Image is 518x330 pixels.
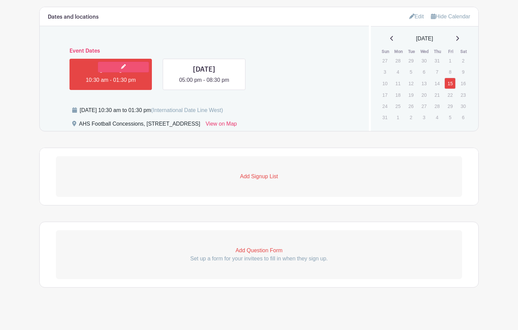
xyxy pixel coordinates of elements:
[432,55,443,66] p: 31
[458,112,469,123] p: 6
[405,112,417,123] p: 2
[418,55,430,66] p: 30
[444,90,456,100] p: 22
[416,35,433,43] span: [DATE]
[405,78,417,89] p: 12
[431,48,444,55] th: Thu
[444,48,457,55] th: Fri
[392,90,403,100] p: 18
[431,14,470,19] a: Hide Calendar
[379,55,391,66] p: 27
[405,90,417,100] p: 19
[418,67,430,77] p: 6
[56,255,462,263] p: Set up a form for your invitees to fill in when they sign up.
[458,67,469,77] p: 9
[64,48,344,54] h6: Event Dates
[56,230,462,279] a: Add Question Form Set up a form for your invitees to fill in when they sign up.
[405,48,418,55] th: Tue
[418,101,430,111] p: 27
[432,112,443,123] p: 4
[392,48,405,55] th: Mon
[418,48,431,55] th: Wed
[56,246,462,255] p: Add Question Form
[392,78,403,89] p: 11
[444,112,456,123] p: 5
[379,90,391,100] p: 17
[379,101,391,111] p: 24
[418,112,430,123] p: 3
[405,55,417,66] p: 29
[405,67,417,77] p: 5
[379,112,391,123] p: 31
[458,90,469,100] p: 23
[392,55,403,66] p: 28
[432,67,443,77] p: 7
[444,55,456,66] p: 1
[458,101,469,111] p: 30
[444,67,456,77] p: 8
[458,78,469,89] p: 16
[151,107,223,113] span: (International Date Line West)
[432,101,443,111] p: 28
[432,90,443,100] p: 21
[409,11,424,22] a: Edit
[48,14,99,20] h6: Dates and locations
[432,78,443,89] p: 14
[458,55,469,66] p: 2
[444,78,456,89] a: 15
[418,90,430,100] p: 20
[79,120,200,131] div: AHS Football Concessions, [STREET_ADDRESS]
[457,48,471,55] th: Sat
[405,101,417,111] p: 26
[56,156,462,197] a: Add Signup List
[379,78,391,89] p: 10
[379,67,391,77] p: 3
[80,106,223,114] div: [DATE] 10:30 am to 01:30 pm
[392,101,403,111] p: 25
[379,48,392,55] th: Sun
[418,78,430,89] p: 13
[444,101,456,111] p: 29
[392,67,403,77] p: 4
[392,112,403,123] p: 1
[56,172,462,181] p: Add Signup List
[205,120,237,131] a: View on Map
